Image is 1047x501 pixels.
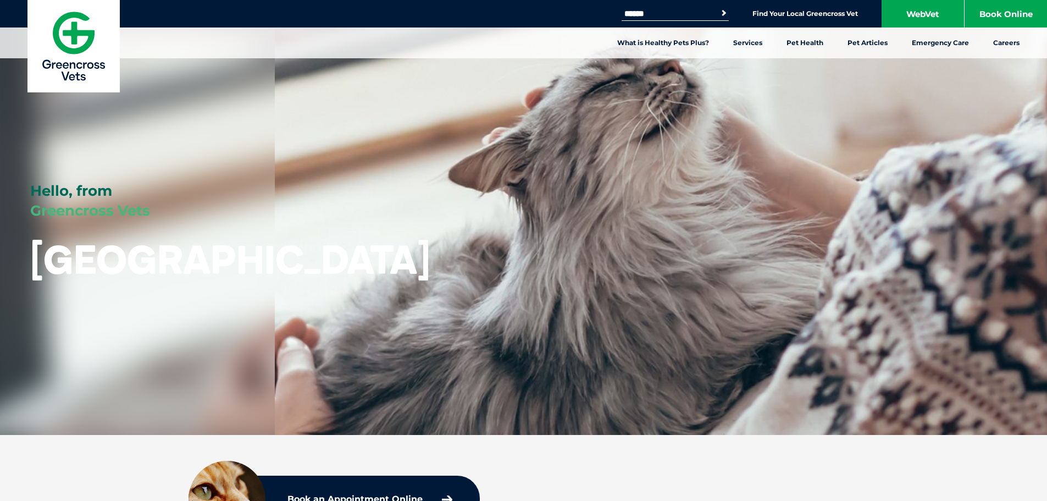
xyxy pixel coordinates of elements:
button: Search [718,8,729,19]
a: Find Your Local Greencross Vet [752,9,858,18]
a: Pet Health [774,27,835,58]
a: What is Healthy Pets Plus? [605,27,721,58]
h1: [GEOGRAPHIC_DATA] [30,238,430,281]
a: Pet Articles [835,27,900,58]
a: Careers [981,27,1032,58]
span: Hello, from [30,182,112,200]
a: Emergency Care [900,27,981,58]
a: Services [721,27,774,58]
span: Greencross Vets [30,202,150,219]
